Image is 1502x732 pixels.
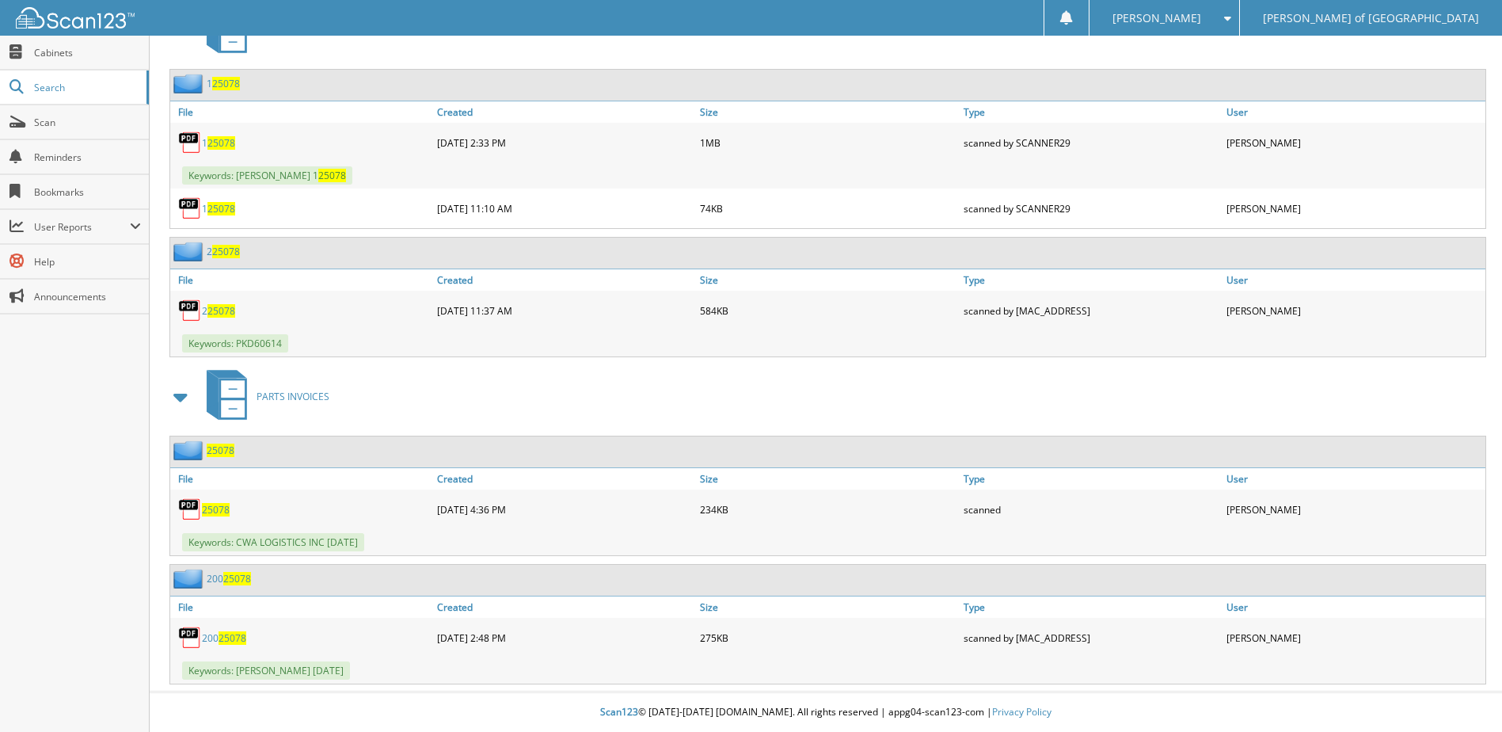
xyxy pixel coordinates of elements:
[182,533,364,551] span: Keywords: CWA LOGISTICS INC [DATE]
[433,269,696,291] a: Created
[207,304,235,318] span: 25078
[202,503,230,517] a: 25078
[150,693,1502,732] div: © [DATE]-[DATE] [DOMAIN_NAME]. All rights reserved | appg04-scan123-com |
[34,290,141,303] span: Announcements
[433,494,696,525] div: [DATE] 4:36 PM
[170,101,433,123] a: File
[696,468,959,490] a: Size
[173,74,207,93] img: folder2.png
[34,46,141,59] span: Cabinets
[219,631,246,645] span: 25078
[1423,656,1502,732] iframe: Chat Widget
[257,390,329,403] span: PARTS INVOICES
[1223,468,1485,490] a: User
[34,151,141,164] span: Reminders
[696,622,959,654] div: 275KB
[34,116,141,129] span: Scan
[207,572,251,585] a: 20025078
[182,334,288,353] span: Keywords: PKD60614
[170,597,433,618] a: File
[960,101,1223,123] a: Type
[960,494,1223,525] div: scanned
[182,166,352,185] span: Keywords: [PERSON_NAME] 1
[696,269,959,291] a: Size
[433,597,696,618] a: Created
[696,127,959,158] div: 1MB
[223,572,251,585] span: 25078
[1263,13,1479,23] span: [PERSON_NAME] of [GEOGRAPHIC_DATA]
[318,169,346,182] span: 25078
[960,193,1223,224] div: scanned by SCANNER29
[1223,597,1485,618] a: User
[1223,295,1485,326] div: [PERSON_NAME]
[207,202,235,215] span: 25078
[34,255,141,269] span: Help
[207,77,240,90] a: 125078
[960,622,1223,654] div: scanned by [MAC_ADDRESS]
[696,193,959,224] div: 74KB
[600,705,638,719] span: Scan123
[212,77,240,90] span: 25078
[696,295,959,326] div: 584KB
[202,136,235,150] a: 125078
[173,242,207,261] img: folder2.png
[1223,101,1485,123] a: User
[1223,269,1485,291] a: User
[34,81,139,94] span: Search
[1223,622,1485,654] div: [PERSON_NAME]
[178,299,202,322] img: PDF.png
[173,440,207,460] img: folder2.png
[34,185,141,199] span: Bookmarks
[960,127,1223,158] div: scanned by SCANNER29
[178,498,202,521] img: PDF.png
[433,101,696,123] a: Created
[433,468,696,490] a: Created
[178,196,202,220] img: PDF.png
[433,193,696,224] div: [DATE] 11:10 AM
[696,597,959,618] a: Size
[34,220,130,234] span: User Reports
[960,295,1223,326] div: scanned by [MAC_ADDRESS]
[960,468,1223,490] a: Type
[202,631,246,645] a: 20025078
[433,127,696,158] div: [DATE] 2:33 PM
[696,494,959,525] div: 234KB
[207,245,240,258] a: 225078
[433,622,696,654] div: [DATE] 2:48 PM
[1223,127,1485,158] div: [PERSON_NAME]
[960,597,1223,618] a: Type
[202,304,235,318] a: 225078
[992,705,1051,719] a: Privacy Policy
[207,136,235,150] span: 25078
[173,569,207,589] img: folder2.png
[182,661,350,680] span: Keywords: [PERSON_NAME] [DATE]
[207,444,234,457] a: 25078
[16,7,135,29] img: scan123-logo-white.svg
[212,245,240,258] span: 25078
[1223,193,1485,224] div: [PERSON_NAME]
[202,202,235,215] a: 125078
[170,269,433,291] a: File
[178,626,202,650] img: PDF.png
[696,101,959,123] a: Size
[178,131,202,154] img: PDF.png
[170,468,433,490] a: File
[433,295,696,326] div: [DATE] 11:37 AM
[1112,13,1201,23] span: [PERSON_NAME]
[960,269,1223,291] a: Type
[197,365,329,428] a: PARTS INVOICES
[1223,494,1485,525] div: [PERSON_NAME]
